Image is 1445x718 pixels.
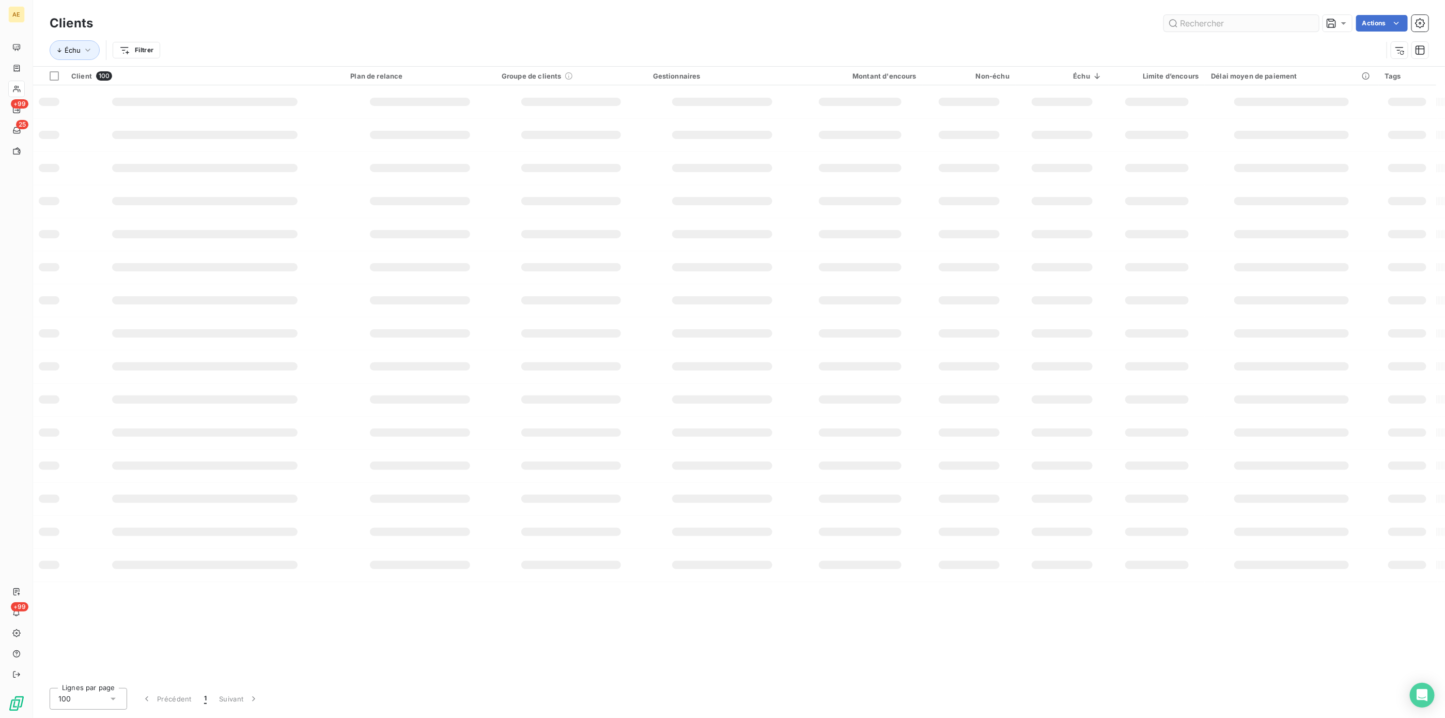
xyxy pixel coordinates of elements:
span: 100 [58,694,71,704]
img: Logo LeanPay [8,695,25,712]
span: 100 [96,71,112,81]
h3: Clients [50,14,93,33]
span: Échu [65,46,81,54]
button: 1 [198,688,213,710]
div: Open Intercom Messenger [1410,683,1435,708]
button: Actions [1356,15,1408,32]
span: Groupe de clients [502,72,562,80]
div: Échu [1022,72,1102,80]
div: Délai moyen de paiement [1211,72,1372,80]
div: Gestionnaires [653,72,792,80]
button: Précédent [135,688,198,710]
div: AE [8,6,25,23]
span: +99 [11,99,28,109]
span: 1 [204,694,207,704]
div: Tags [1385,72,1430,80]
span: 25 [16,120,28,129]
span: Client [71,72,92,80]
span: +99 [11,602,28,612]
button: Échu [50,40,100,60]
div: Montant d'encours [804,72,916,80]
input: Rechercher [1164,15,1319,32]
div: Limite d’encours [1115,72,1199,80]
button: Suivant [213,688,265,710]
button: Filtrer [113,42,160,58]
div: Non-échu [929,72,1009,80]
div: Plan de relance [350,72,489,80]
